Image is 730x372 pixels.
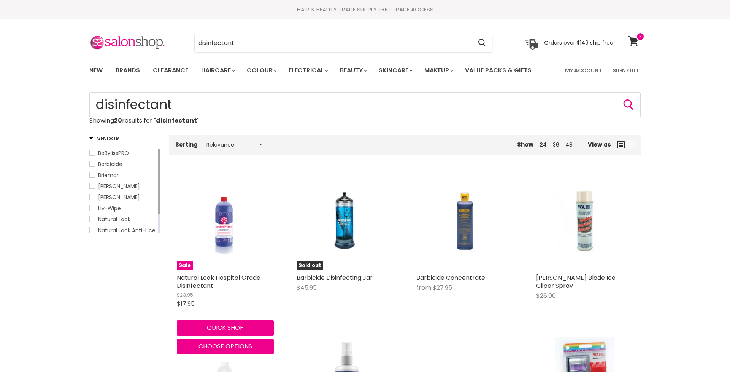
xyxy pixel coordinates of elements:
[89,149,156,157] a: BaBylissPRO
[98,216,130,223] span: Natural Look
[194,34,492,52] form: Product
[297,273,373,282] a: Barbicide Disinfecting Jar
[98,160,122,168] span: Barbicide
[553,141,559,148] a: 36
[552,173,617,270] img: Wahl Blade Ice Cliper Spray
[177,273,260,290] a: Natural Look Hospital Grade Disinfectant
[89,117,641,124] p: Showing results for " "
[416,173,513,270] a: Barbicide Concentrate
[177,339,274,354] button: Choose options
[177,299,195,308] span: $17.95
[98,171,119,179] span: Briemar
[416,283,431,292] span: from
[241,62,281,78] a: Colour
[156,116,197,125] strong: disinfectant
[89,193,156,201] a: Kimberly Clarke
[89,92,641,117] input: Search
[588,141,611,148] span: View as
[459,62,537,78] a: Value Packs & Gifts
[98,182,140,190] span: [PERSON_NAME]
[432,173,497,270] img: Barbicide Concentrate
[147,62,194,78] a: Clearance
[84,62,108,78] a: New
[608,62,643,78] a: Sign Out
[334,62,371,78] a: Beauty
[472,34,492,52] button: Search
[80,6,650,13] div: HAIR & BEAUTY TRADE SUPPLY |
[98,204,121,212] span: Liv-Wipe
[297,261,323,270] span: Sold out
[175,141,198,148] label: Sorting
[89,160,156,168] a: Barbicide
[89,92,641,117] form: Product
[89,182,156,190] a: Caron
[380,5,433,13] a: GET TRADE ACCESS
[544,39,615,46] p: Orders over $149 ship free!
[540,141,547,148] a: 24
[193,173,257,270] img: Natural Look Hospital Grade Disinfectant
[560,62,606,78] a: My Account
[89,204,156,212] a: Liv-Wipe
[283,62,333,78] a: Electrical
[89,226,156,235] a: Natural Look Anti-Lice
[536,173,633,270] a: Wahl Blade Ice Cliper Spray
[565,141,573,148] a: 48
[177,261,193,270] span: Sale
[177,291,193,299] span: $23.95
[177,320,274,335] button: Quick shop
[80,59,650,81] nav: Main
[297,283,317,292] span: $45.95
[177,173,274,270] a: Natural Look Hospital Grade DisinfectantSale
[622,99,635,111] button: Search
[536,273,616,290] a: [PERSON_NAME] Blade Ice Cliper Spray
[114,116,122,125] strong: 20
[89,215,156,224] a: Natural Look
[419,62,458,78] a: Makeup
[195,62,240,78] a: Haircare
[195,34,472,52] input: Search
[89,171,156,179] a: Briemar
[373,62,417,78] a: Skincare
[297,173,394,270] a: Barbicide Disinfecting JarSold out
[89,135,119,142] h3: Vendor
[98,193,140,201] span: [PERSON_NAME]
[84,59,549,81] ul: Main menu
[98,227,156,234] span: Natural Look Anti-Lice
[416,273,485,282] a: Barbicide Concentrate
[110,62,146,78] a: Brands
[517,140,533,148] span: Show
[98,149,129,157] span: BaBylissPRO
[433,283,452,292] span: $27.95
[536,291,556,300] span: $28.00
[692,336,722,364] iframe: Gorgias live chat messenger
[198,342,252,351] span: Choose options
